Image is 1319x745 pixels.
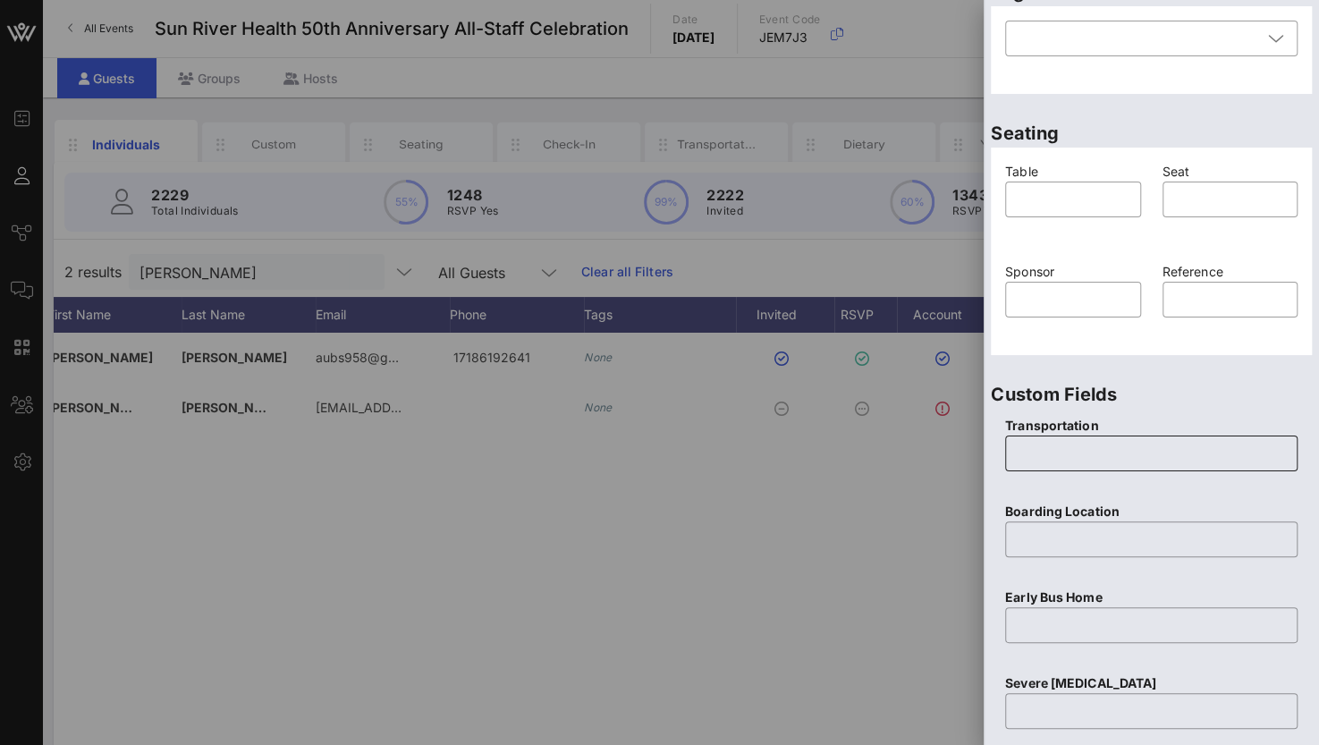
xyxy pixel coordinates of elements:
[1005,162,1141,182] p: Table
[1163,262,1298,282] p: Reference
[1163,162,1298,182] p: Seat
[1005,588,1298,607] p: Early Bus Home
[1005,502,1298,521] p: Boarding Location
[1005,262,1141,282] p: Sponsor
[991,380,1312,409] p: Custom Fields
[1005,416,1298,436] p: Transportation
[991,119,1312,148] p: Seating
[1005,673,1298,693] p: Severe [MEDICAL_DATA]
